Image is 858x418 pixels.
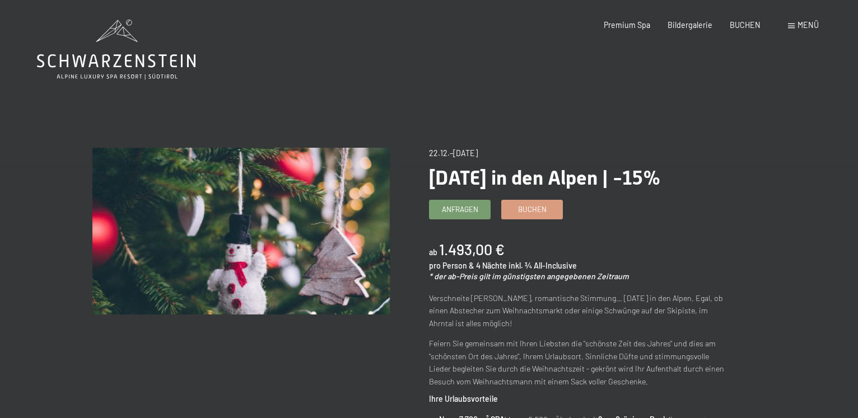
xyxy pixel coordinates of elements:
[502,200,562,219] a: Buchen
[429,166,660,189] span: [DATE] in den Alpen | -15%
[442,204,478,214] span: Anfragen
[604,20,650,30] a: Premium Spa
[439,240,505,258] b: 1.493,00 €
[92,148,389,314] img: Weihnachten in den Alpen | -15%
[430,200,490,219] a: Anfragen
[429,394,498,403] strong: Ihre Urlaubsvorteile
[429,337,726,388] p: Feiern Sie gemeinsam mit Ihren Liebsten die "schönste Zeit des Jahres" und dies am "schönsten Ort...
[429,148,478,158] span: 22.12.–[DATE]
[798,20,819,30] span: Menü
[730,20,761,30] a: BUCHEN
[429,271,629,281] em: * der ab-Preis gilt im günstigsten angegebenen Zeitraum
[429,247,437,257] span: ab
[429,261,474,270] span: pro Person &
[668,20,712,30] a: Bildergalerie
[509,261,577,270] span: inkl. ¾ All-Inclusive
[476,261,507,270] span: 4 Nächte
[429,292,726,330] p: Verschneite [PERSON_NAME], romantische Stimmung… [DATE] in den Alpen. Egal, ob einen Abstecher zu...
[518,204,547,214] span: Buchen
